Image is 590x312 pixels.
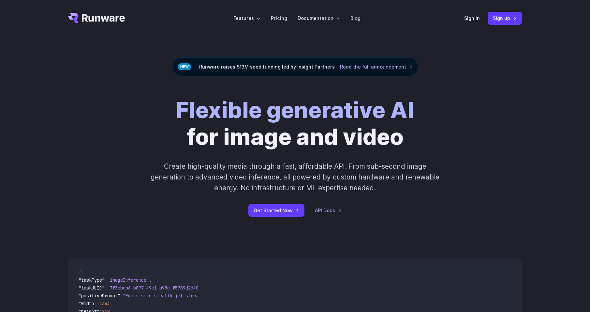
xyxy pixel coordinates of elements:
span: : [105,285,107,291]
span: "Futuristic stealth jet streaking through a neon-lit cityscape with glowing purple exhaust" [123,293,360,299]
span: , [149,277,152,283]
span: "taskUUID" [79,285,105,291]
span: : [105,277,107,283]
a: API Docs [315,207,342,214]
a: Sign up [488,12,522,24]
label: Documentation [298,14,340,22]
label: Features [233,14,260,22]
div: Runware raises $13M seed funding led by Insight Partners [172,57,418,76]
span: "positivePrompt" [79,293,120,299]
span: "7f3ebcb6-b897-49e1-b98c-f5789d2d40d7" [107,285,206,291]
span: "width" [79,301,97,306]
span: , [110,301,112,306]
a: Go to / [68,13,125,23]
h1: for image and video [176,97,414,150]
p: Create high-quality media through a fast, affordable API. From sub-second image generation to adv... [150,161,440,194]
a: Sign in [464,14,480,22]
a: Get Started Now [248,204,304,217]
span: { [79,269,81,275]
span: "taskType" [79,277,105,283]
a: Blog [350,14,361,22]
span: 1344 [99,301,110,306]
a: Pricing [271,14,287,22]
strong: Flexible generative AI [176,97,414,123]
a: Read the full announcement [340,63,413,70]
span: : [120,293,123,299]
span: "imageInference" [107,277,149,283]
span: : [97,301,99,306]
